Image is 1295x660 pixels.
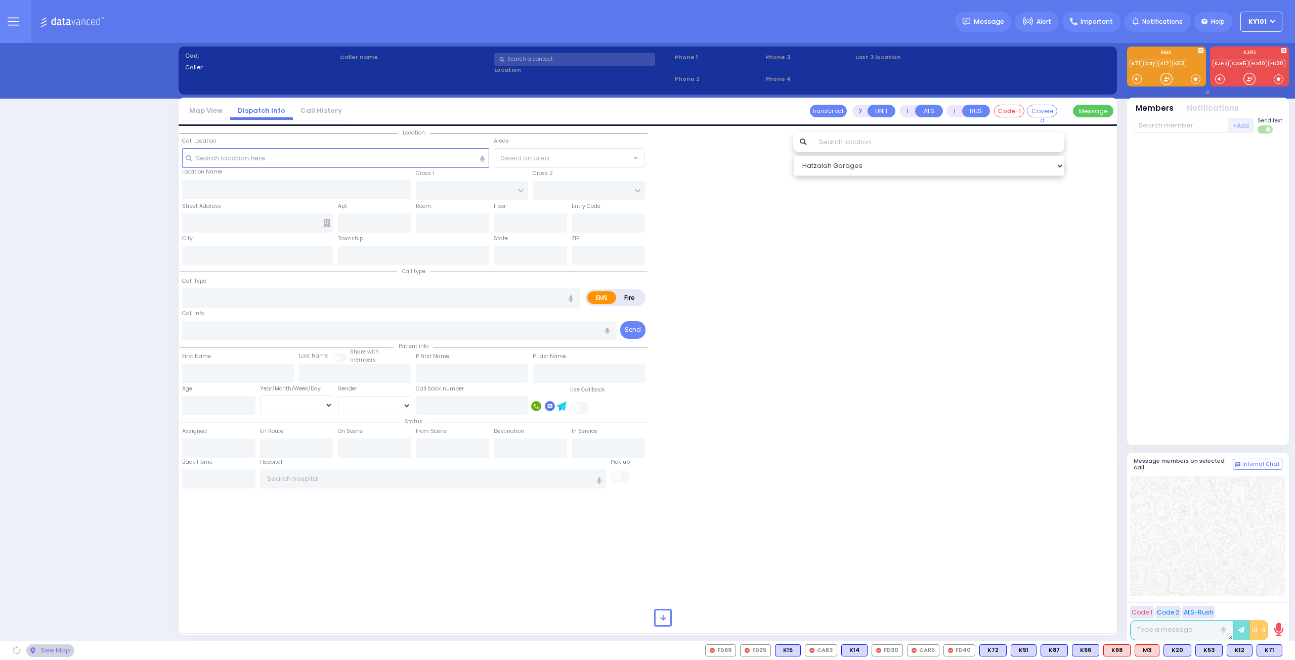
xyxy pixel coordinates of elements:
button: Transfer call [810,105,847,117]
div: CAR3 [805,644,837,656]
button: Message [1073,105,1113,117]
div: BLS [1011,644,1037,656]
label: Pick up [611,458,630,466]
button: UNIT [868,105,895,117]
label: Apt [338,202,347,210]
span: Location [398,129,430,137]
a: K53 [1172,60,1186,67]
div: K53 [1195,644,1223,656]
div: BLS [1195,644,1223,656]
img: red-radio-icon.svg [948,648,953,653]
span: Select an area [501,153,549,163]
img: red-radio-icon.svg [710,648,715,653]
div: FD30 [872,644,903,656]
label: Cad: [185,52,336,60]
label: On Scene [338,427,363,435]
div: BLS [1163,644,1191,656]
span: Status [400,418,427,425]
span: Notifications [1142,17,1183,26]
label: Turn off text [1258,124,1274,135]
img: message.svg [963,18,970,25]
a: Call History [293,106,350,115]
div: K20 [1163,644,1191,656]
label: Cross 1 [416,169,434,178]
input: Search location here [182,148,490,167]
label: First Name [182,353,211,361]
button: Code-1 [994,105,1024,117]
div: K12 [1227,644,1253,656]
label: Call back number [416,385,464,393]
a: K71 [1130,60,1142,67]
div: See map [26,644,74,657]
label: EMS [1127,50,1206,57]
div: K87 [1041,644,1068,656]
img: red-radio-icon.svg [876,648,881,653]
label: From Scene [416,427,447,435]
span: Phone 4 [765,75,852,83]
div: K15 [775,644,801,656]
a: FD30 [1268,60,1285,67]
div: K71 [1257,644,1282,656]
label: P First Name [416,353,449,361]
label: Street Address [182,202,221,210]
a: Dispatch info [230,106,293,115]
div: K51 [1011,644,1037,656]
label: EMS [587,291,617,304]
label: Areas [494,137,509,145]
a: KJFD [1213,60,1229,67]
label: Back Home [182,458,212,466]
button: KY101 [1240,12,1282,32]
img: Logo [40,15,107,28]
img: red-radio-icon.svg [745,648,750,653]
label: Last Name [299,352,328,360]
label: Fire [616,291,644,304]
label: Cross 2 [533,169,553,178]
span: Message [974,17,1004,27]
label: En Route [260,427,283,435]
img: red-radio-icon.svg [809,648,814,653]
div: Year/Month/Week/Day [260,385,333,393]
label: Township [338,235,363,243]
img: comment-alt.png [1235,462,1240,467]
h5: Message members on selected call [1134,458,1233,471]
button: Notifications [1187,103,1239,114]
span: members [350,356,376,364]
label: Call Info [182,310,204,318]
label: Caller: [185,63,336,72]
div: BLS [841,644,868,656]
span: Internal Chat [1242,461,1280,468]
a: CAR5 [1230,60,1248,67]
button: Code 1 [1130,606,1154,619]
div: M3 [1135,644,1159,656]
div: ALS [1135,644,1159,656]
label: Entry Code [572,202,600,210]
span: Phone 2 [675,75,762,83]
span: Patient info [394,342,434,350]
button: Internal Chat [1233,459,1282,470]
div: CAR5 [907,644,939,656]
label: Gender [338,385,357,393]
input: Search location [812,132,1065,152]
span: Help [1211,17,1225,26]
label: P Last Name [533,353,566,361]
label: Assigned [182,427,207,435]
div: BLS [1227,644,1253,656]
div: BLS [979,644,1007,656]
button: ALS-Rush [1182,606,1215,619]
button: Send [620,321,645,339]
input: Search member [1134,118,1228,133]
label: ZIP [572,235,579,243]
a: Map View [182,106,230,115]
div: BLS [1041,644,1068,656]
span: Send text [1258,117,1282,124]
div: K66 [1072,644,1099,656]
div: K68 [1103,644,1131,656]
button: Members [1136,103,1174,114]
div: BLS [1072,644,1099,656]
label: Last 3 location [855,53,983,62]
label: City [182,235,193,243]
span: Important [1081,17,1113,26]
button: Covered [1027,105,1057,117]
div: FD69 [705,644,736,656]
label: Hospital [260,458,282,466]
